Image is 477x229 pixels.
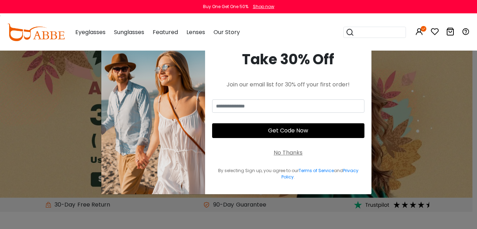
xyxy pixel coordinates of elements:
[212,49,364,70] div: Take 30% Off
[101,35,205,194] img: welcome
[249,4,274,9] a: Shop now
[212,80,364,89] div: Join our email list for 30% off your first order!
[75,28,106,36] span: Eyeglasses
[212,123,364,138] button: Get Code Now
[253,4,274,10] div: Shop now
[186,28,205,36] span: Lenses
[114,28,144,36] span: Sunglasses
[274,149,303,157] div: No Thanks
[214,28,240,36] span: Our Story
[281,168,358,180] a: Privacy Policy
[212,168,364,180] div: By selecting Sign up, you agree to our and .
[299,168,334,174] a: Terms of Service
[153,28,178,36] span: Featured
[7,24,65,41] img: abbeglasses.com
[203,4,248,10] div: Buy One Get One 50%
[354,40,362,53] button: Close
